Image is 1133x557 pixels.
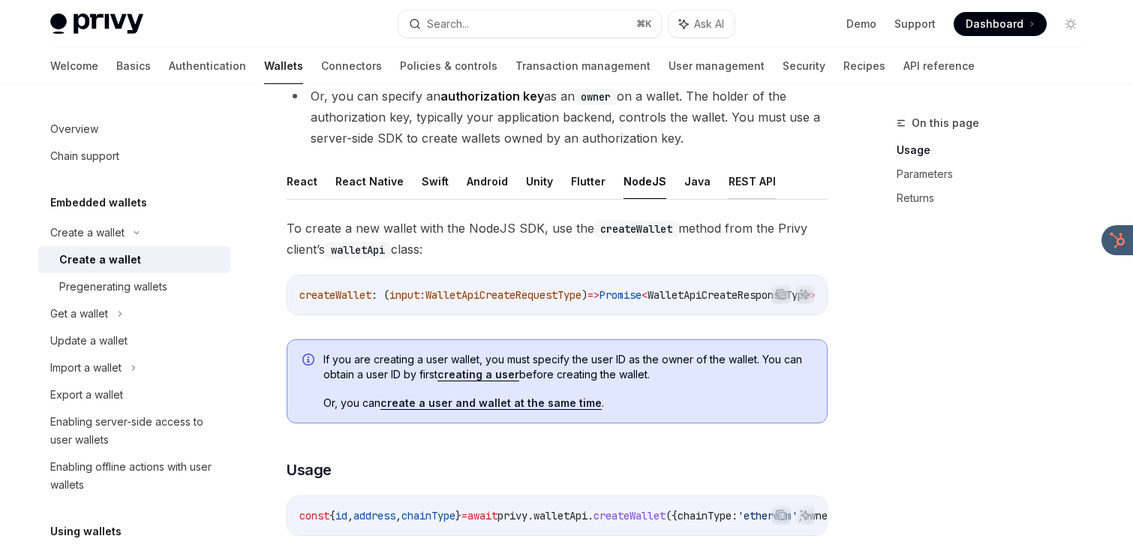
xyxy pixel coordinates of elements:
[116,48,151,84] a: Basics
[684,164,711,199] button: Java
[897,162,1095,186] a: Parameters
[395,509,401,522] span: ,
[419,288,425,302] span: :
[527,509,533,522] span: .
[440,89,544,104] strong: authorization key
[594,221,678,237] code: createWallet
[966,17,1023,32] span: Dashboard
[694,17,724,32] span: Ask AI
[38,246,230,273] a: Create a wallet
[323,352,812,382] span: If you are creating a user wallet, you must specify the user ID as the owner of the wallet. You c...
[302,354,317,369] svg: Info
[467,164,508,199] button: Android
[287,459,332,480] span: Usage
[59,278,167,296] div: Pregenerating wallets
[912,114,979,132] span: On this page
[729,164,776,199] button: REST API
[38,381,230,408] a: Export a wallet
[461,509,467,522] span: =
[582,288,588,302] span: )
[50,458,221,494] div: Enabling offline actions with user wallets
[515,48,651,84] a: Transaction management
[467,509,497,522] span: await
[329,509,335,522] span: {
[50,386,123,404] div: Export a wallet
[422,164,449,199] button: Swift
[335,509,347,522] span: id
[169,48,246,84] a: Authentication
[325,242,391,258] code: walletApi
[50,120,98,138] div: Overview
[287,164,317,199] button: React
[843,48,885,84] a: Recipes
[380,396,602,410] a: create a user and wallet at the same time
[50,224,125,242] div: Create a wallet
[804,509,840,522] span: owner:
[50,413,221,449] div: Enabling server-side access to user wallets
[575,89,617,105] code: owner
[38,408,230,453] a: Enabling server-side access to user wallets
[636,18,652,30] span: ⌘ K
[588,509,594,522] span: .
[783,48,825,84] a: Security
[50,359,122,377] div: Import a wallet
[669,11,735,38] button: Ask AI
[353,509,395,522] span: address
[533,509,588,522] span: walletApi
[425,288,582,302] span: WalletApiCreateRequestType
[894,17,936,32] a: Support
[427,15,469,33] div: Search...
[771,505,791,525] button: Copy the contents from the code block
[846,17,876,32] a: Demo
[588,288,600,302] span: =>
[954,12,1047,36] a: Dashboard
[389,288,419,302] span: input
[323,396,812,411] span: Or, you can .
[795,285,815,304] button: Ask AI
[401,509,455,522] span: chainType
[398,11,661,38] button: Search...⌘K
[38,327,230,354] a: Update a wallet
[669,48,765,84] a: User management
[642,288,648,302] span: <
[335,164,404,199] button: React Native
[371,288,389,302] span: : (
[50,194,147,212] h5: Embedded wallets
[771,285,791,304] button: Copy the contents from the code block
[571,164,606,199] button: Flutter
[648,288,810,302] span: WalletApiCreateResponseType
[299,509,329,522] span: const
[600,288,642,302] span: Promise
[678,509,738,522] span: chainType:
[50,48,98,84] a: Welcome
[897,138,1095,162] a: Usage
[38,143,230,170] a: Chain support
[59,251,141,269] div: Create a wallet
[38,116,230,143] a: Overview
[50,14,143,35] img: light logo
[347,509,353,522] span: ,
[897,186,1095,210] a: Returns
[497,509,527,522] span: privy
[594,509,666,522] span: createWallet
[264,48,303,84] a: Wallets
[287,86,828,149] li: Or, you can specify an as an on a wallet. The holder of the authorization key, typically your app...
[738,509,798,522] span: 'ethereum'
[50,522,122,540] h5: Using wallets
[50,305,108,323] div: Get a wallet
[299,288,371,302] span: createWallet
[50,147,119,165] div: Chain support
[666,509,678,522] span: ({
[50,332,128,350] div: Update a wallet
[624,164,666,199] button: NodeJS
[38,273,230,300] a: Pregenerating wallets
[795,505,815,525] button: Ask AI
[526,164,553,199] button: Unity
[903,48,975,84] a: API reference
[400,48,497,84] a: Policies & controls
[437,368,519,381] a: creating a user
[1059,12,1083,36] button: Toggle dark mode
[321,48,382,84] a: Connectors
[455,509,461,522] span: }
[287,218,828,260] span: To create a new wallet with the NodeJS SDK, use the method from the Privy client’s class:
